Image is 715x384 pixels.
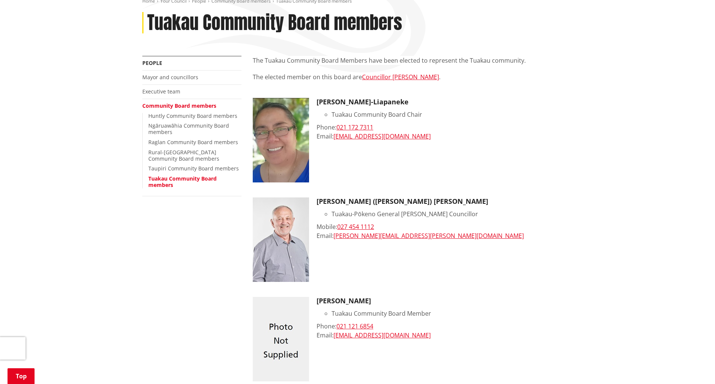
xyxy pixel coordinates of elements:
li: Tuakau Community Board Chair [332,110,573,119]
img: Photo not supplied [253,297,309,381]
a: Ngāruawāhia Community Board members [148,122,229,136]
a: [PERSON_NAME][EMAIL_ADDRESS][PERSON_NAME][DOMAIN_NAME] [333,232,524,240]
p: The Tuakau Community Board Members have been elected to represent the Tuakau community. [253,56,573,65]
a: Huntly Community Board members [148,112,237,119]
a: Taupiri Community Board members [148,165,239,172]
iframe: Messenger Launcher [680,352,707,379]
div: Email: [317,132,573,141]
a: Top [8,368,35,384]
p: The elected member on this board are . [253,72,573,90]
a: Community Board members [142,102,216,109]
div: Email: [317,231,573,240]
img: Grace Tema-Liapaneke [253,98,309,182]
a: Executive team [142,88,180,95]
a: People [142,59,162,66]
div: Phone: [317,123,573,132]
li: Tuakau Community Board Member [332,309,573,318]
div: Phone: [317,322,573,331]
a: Raglan Community Board members [148,139,238,146]
a: 021 121 6854 [336,322,373,330]
li: Tuakau-Pōkeno General [PERSON_NAME] Councillor [332,209,573,218]
img: Vernon (Vern) Reeve [253,197,309,282]
div: Mobile: [317,222,573,231]
a: Mayor and councillors [142,74,198,81]
h3: [PERSON_NAME] ([PERSON_NAME]) [PERSON_NAME] [317,197,573,206]
a: Councillor [PERSON_NAME] [362,73,439,81]
h3: [PERSON_NAME] [317,297,573,305]
div: Email: [317,331,573,340]
a: Rural-[GEOGRAPHIC_DATA] Community Board members [148,149,219,162]
a: [EMAIL_ADDRESS][DOMAIN_NAME] [333,132,431,140]
a: Tuakau Community Board members [148,175,217,188]
a: 027 454 1112 [337,223,374,231]
h1: Tuakau Community Board members [147,12,402,34]
a: 021 172 7311 [336,123,373,131]
h3: [PERSON_NAME]-Liapaneke [317,98,573,106]
a: [EMAIL_ADDRESS][DOMAIN_NAME] [333,331,431,339]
